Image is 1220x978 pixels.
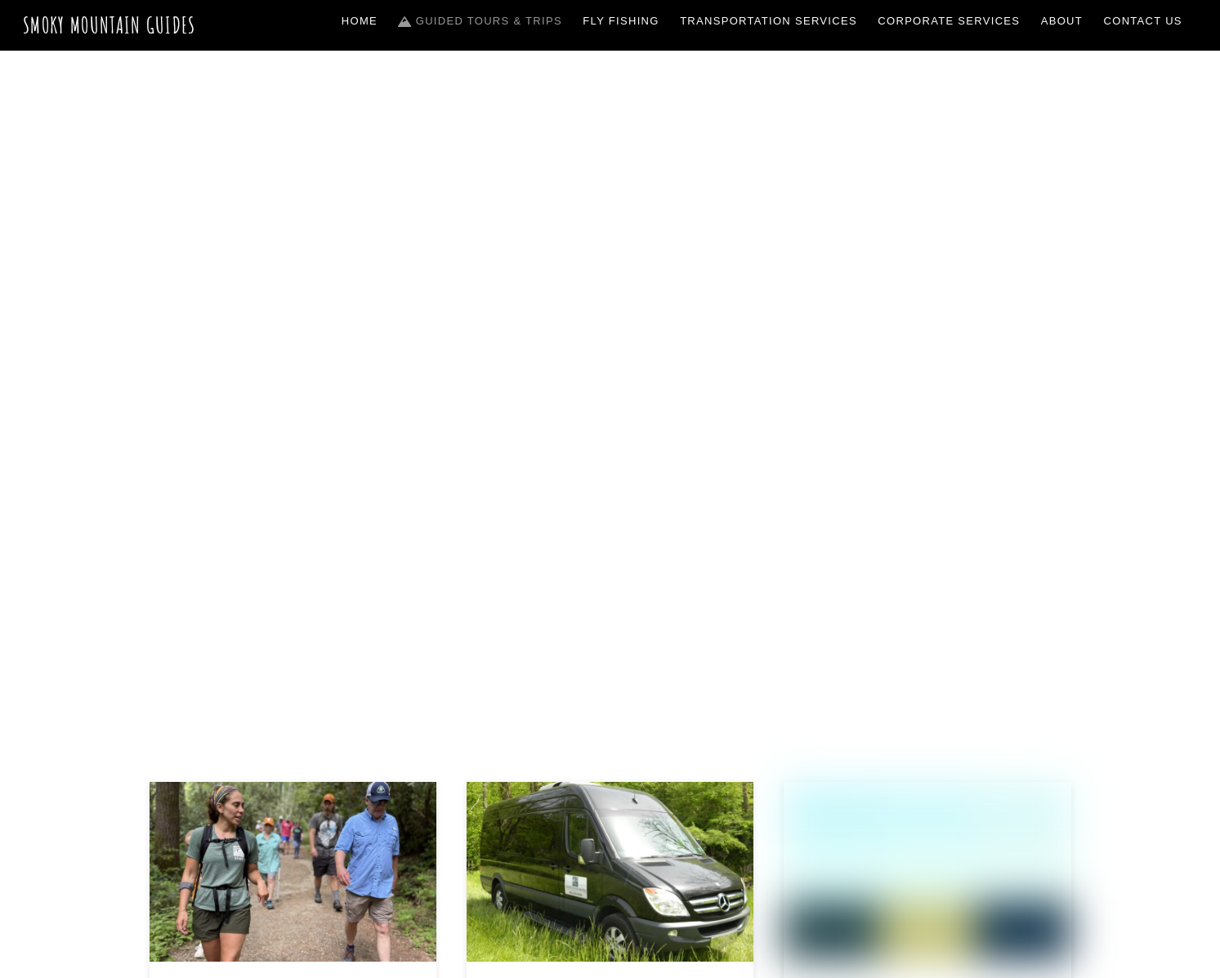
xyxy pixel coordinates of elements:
a: Corporate Services [872,4,1027,38]
a: Guided Tours & Trips [392,4,569,38]
img: Small Group Day Tours [467,782,754,962]
a: Fly Fishing [577,4,666,38]
img: Flatwater Kayak Tours [784,782,1071,962]
a: Transportation Services [673,4,863,38]
img: Extraordinary Day HIkes [150,782,437,962]
a: Smoky Mountain Guides [23,11,196,38]
span: Guided Trips & Tours [406,296,815,362]
a: About [1035,4,1089,38]
h1: The ONLY one-stop, full Service Guide Company for the Gatlinburg and [GEOGRAPHIC_DATA] side of th... [241,387,980,638]
a: Home [335,4,384,38]
a: Contact Us [1097,4,1189,38]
